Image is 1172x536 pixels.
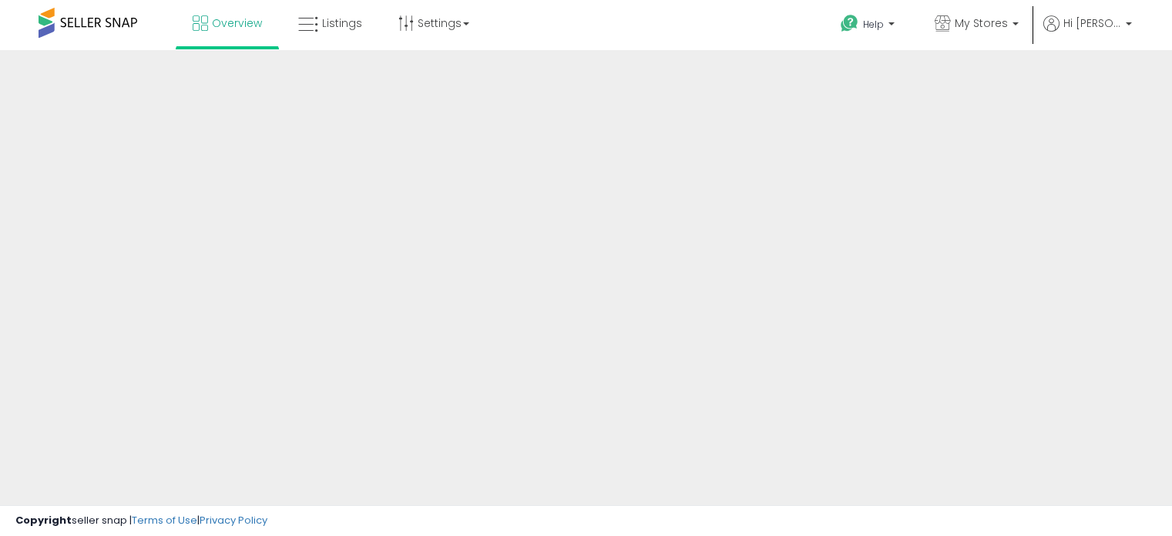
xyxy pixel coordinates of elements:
[15,514,267,528] div: seller snap | |
[840,14,859,33] i: Get Help
[132,513,197,528] a: Terms of Use
[863,18,884,31] span: Help
[828,2,910,50] a: Help
[1063,15,1121,31] span: Hi [PERSON_NAME]
[955,15,1008,31] span: My Stores
[15,513,72,528] strong: Copyright
[200,513,267,528] a: Privacy Policy
[322,15,362,31] span: Listings
[212,15,262,31] span: Overview
[1043,15,1132,50] a: Hi [PERSON_NAME]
